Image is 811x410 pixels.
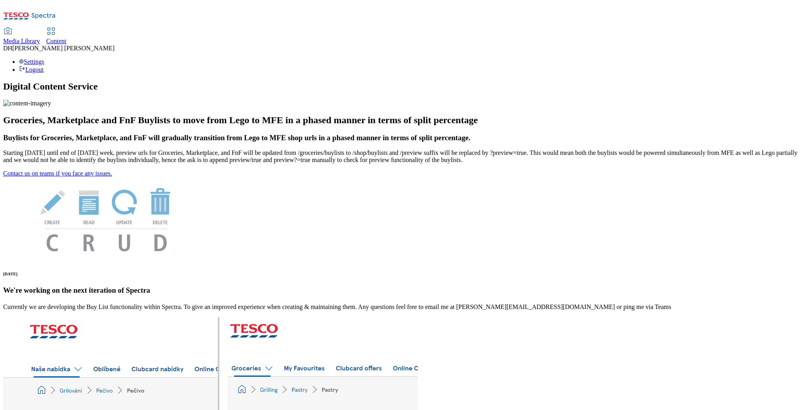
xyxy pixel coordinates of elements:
a: Content [46,28,67,45]
span: [PERSON_NAME] [PERSON_NAME] [12,45,114,51]
img: content-imagery [3,100,51,107]
h1: Digital Content Service [3,81,808,92]
span: Content [46,38,67,44]
a: Media Library [3,28,40,45]
p: Currently we are developing the Buy List functionality within Spectra. To give an improved experi... [3,303,808,311]
p: Starting [DATE] until end of [DATE] week, preview urls for Groceries, Marketplace, and FnF will b... [3,149,808,164]
a: Logout [19,66,44,73]
span: Media Library [3,38,40,44]
h3: We're working on the next iteration of Spectra [3,286,808,295]
h3: Buylists for Groceries, Marketplace, and FnF will gradually transition from Lego to MFE shop urls... [3,133,808,142]
a: Contact us on teams if you face any issues. [3,170,112,177]
h6: [DATE] [3,271,808,276]
h2: Groceries, Marketplace and FnF Buylists to move from Lego to MFE in a phased manner in terms of s... [3,115,808,126]
img: News Image [3,177,209,260]
a: Settings [19,58,44,65]
span: DH [3,45,12,51]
